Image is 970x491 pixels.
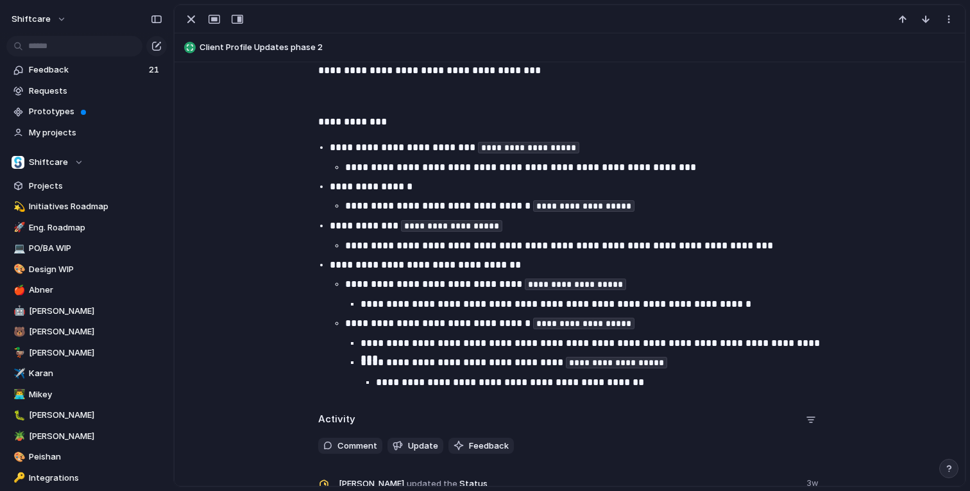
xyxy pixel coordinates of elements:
[6,343,167,363] a: 🦆[PERSON_NAME]
[6,302,167,321] a: 🤖[PERSON_NAME]
[6,239,167,258] a: 💻PO/BA WIP
[29,180,162,193] span: Projects
[6,153,167,172] button: Shiftcare
[6,123,167,142] a: My projects
[12,221,24,234] button: 🚀
[12,388,24,401] button: 👨‍💻
[29,64,145,76] span: Feedback
[6,427,167,446] a: 🪴[PERSON_NAME]
[13,450,22,465] div: 🎨
[29,284,162,297] span: Abner
[29,347,162,359] span: [PERSON_NAME]
[29,200,162,213] span: Initiatives Roadmap
[29,85,162,98] span: Requests
[408,440,438,452] span: Update
[13,470,22,485] div: 🔑
[149,64,162,76] span: 21
[12,430,24,443] button: 🪴
[200,41,959,54] span: Client Profile Updates phase 2
[13,200,22,214] div: 💫
[29,430,162,443] span: [PERSON_NAME]
[6,364,167,383] a: ✈️Karan
[806,474,821,490] span: 3w
[13,220,22,235] div: 🚀
[29,242,162,255] span: PO/BA WIP
[407,478,457,490] span: updated the
[13,408,22,423] div: 🐛
[29,105,162,118] span: Prototypes
[6,102,167,121] a: Prototypes
[6,385,167,404] a: 👨‍💻Mikey
[13,387,22,402] div: 👨‍💻
[318,412,355,427] h2: Activity
[29,126,162,139] span: My projects
[29,451,162,463] span: Peishan
[12,409,24,422] button: 🐛
[6,447,167,467] a: 🎨Peishan
[13,304,22,318] div: 🤖
[13,283,22,298] div: 🍎
[469,440,509,452] span: Feedback
[12,347,24,359] button: 🦆
[448,438,514,454] button: Feedback
[12,200,24,213] button: 💫
[12,242,24,255] button: 💻
[6,469,167,488] a: 🔑Integrations
[12,367,24,380] button: ✈️
[13,429,22,444] div: 🪴
[13,366,22,381] div: ✈️
[29,263,162,276] span: Design WIP
[339,478,404,490] span: [PERSON_NAME]
[318,438,382,454] button: Comment
[12,263,24,276] button: 🎨
[12,472,24,485] button: 🔑
[12,13,51,26] span: shiftcare
[12,305,24,318] button: 🤖
[6,322,167,341] a: 🐻[PERSON_NAME]
[13,262,22,277] div: 🎨
[6,260,167,279] a: 🎨Design WIP
[29,367,162,380] span: Karan
[29,305,162,318] span: [PERSON_NAME]
[29,409,162,422] span: [PERSON_NAME]
[6,197,167,216] a: 💫Initiatives Roadmap
[387,438,443,454] button: Update
[12,284,24,297] button: 🍎
[337,440,377,452] span: Comment
[12,325,24,338] button: 🐻
[13,345,22,360] div: 🦆
[180,37,959,58] button: Client Profile Updates phase 2
[29,156,68,169] span: Shiftcare
[12,451,24,463] button: 🎨
[6,406,167,425] a: 🐛[PERSON_NAME]
[29,388,162,401] span: Mikey
[6,218,167,237] a: 🚀Eng. Roadmap
[6,177,167,196] a: Projects
[6,280,167,300] a: 🍎Abner
[13,241,22,256] div: 💻
[29,472,162,485] span: Integrations
[13,325,22,340] div: 🐻
[6,82,167,101] a: Requests
[29,325,162,338] span: [PERSON_NAME]
[6,9,73,30] button: shiftcare
[29,221,162,234] span: Eng. Roadmap
[6,60,167,80] a: Feedback21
